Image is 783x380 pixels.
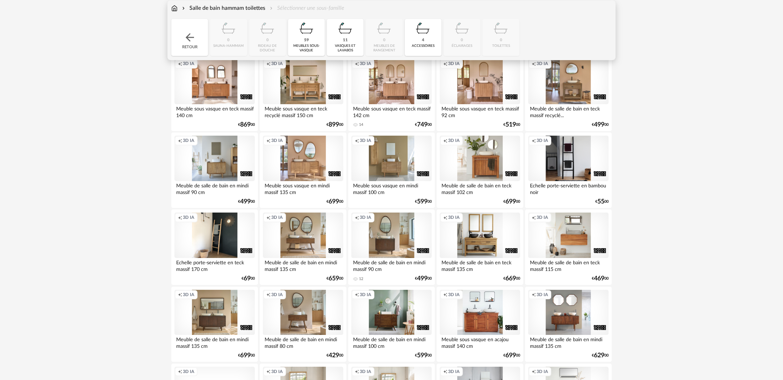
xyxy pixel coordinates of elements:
[417,199,428,204] span: 599
[326,276,343,281] div: € 00
[503,353,520,358] div: € 00
[183,138,194,143] span: 3D IA
[260,287,346,362] a: Creation icon 3D IA Meuble de salle de bain en mindi massif 80 cm €42900
[437,287,523,362] a: Creation icon 3D IA Meuble sous vasque en acajou massif 140 cm €69900
[528,335,609,349] div: Meuble de salle de bain en mindi massif 135 cm
[183,369,194,374] span: 3D IA
[178,369,182,374] span: Creation icon
[304,38,309,43] div: 59
[174,181,255,195] div: Meuble de salle de bain en mindi massif 90 cm
[443,215,447,220] span: Creation icon
[525,132,612,208] a: Creation icon 3D IA Echelle porte-serviette en bambou noir €5500
[443,61,447,66] span: Creation icon
[238,199,255,204] div: € 00
[178,292,182,297] span: Creation icon
[171,132,258,208] a: Creation icon 3D IA Meuble de salle de bain en mindi massif 90 cm €49900
[271,215,283,220] span: 3D IA
[594,276,604,281] span: 469
[440,258,520,272] div: Meuble de salle de bain en teck massif 135 cm
[422,38,424,43] div: 4
[415,276,432,281] div: € 00
[174,104,255,118] div: Meuble sous vasque en teck massif 140 cm
[244,276,251,281] span: 69
[351,258,432,272] div: Meuble de salle de bain en mindi massif 90 cm
[448,61,460,66] span: 3D IA
[266,369,271,374] span: Creation icon
[503,199,520,204] div: € 00
[528,181,609,195] div: Echelle porte-serviette en bambou noir
[238,122,255,127] div: € 00
[271,138,283,143] span: 3D IA
[359,277,363,281] div: 12
[360,215,371,220] span: 3D IA
[532,369,536,374] span: Creation icon
[242,276,255,281] div: € 00
[537,215,548,220] span: 3D IA
[537,61,548,66] span: 3D IA
[443,292,447,297] span: Creation icon
[360,292,371,297] span: 3D IA
[503,122,520,127] div: € 00
[592,353,609,358] div: € 00
[290,44,323,53] div: meubles sous-vasque
[260,132,346,208] a: Creation icon 3D IA Meuble sous vasque en mindi massif 135 cm €69900
[448,138,460,143] span: 3D IA
[263,258,343,272] div: Meuble de salle de bain en mindi massif 135 cm
[505,276,516,281] span: 669
[537,292,548,297] span: 3D IA
[183,61,194,66] span: 3D IA
[171,56,258,131] a: Creation icon 3D IA Meuble sous vasque en teck massif 140 cm €86900
[443,369,447,374] span: Creation icon
[592,122,609,127] div: € 00
[417,122,428,127] span: 749
[415,199,432,204] div: € 00
[336,19,355,38] img: Salle%20de%20bain.png
[171,4,178,12] img: svg+xml;base64,PHN2ZyB3aWR0aD0iMTYiIGhlaWdodD0iMTciIHZpZXdCb3g9IjAgMCAxNiAxNyIgZmlsbD0ibm9uZSIgeG...
[297,19,316,38] img: Salle%20de%20bain.png
[171,209,258,285] a: Creation icon 3D IA Echelle porte-serviette en teck massif 170 cm €6900
[440,181,520,195] div: Meuble de salle de bain en teck massif 102 cm
[437,56,523,131] a: Creation icon 3D IA Meuble sous vasque en teck massif 92 cm €51900
[537,369,548,374] span: 3D IA
[263,181,343,195] div: Meuble sous vasque en mindi massif 135 cm
[505,199,516,204] span: 699
[528,258,609,272] div: Meuble de salle de bain en teck massif 115 cm
[183,215,194,220] span: 3D IA
[184,31,196,44] img: svg+xml;base64,PHN2ZyB3aWR0aD0iMjQiIGhlaWdodD0iMjQiIHZpZXdCb3g9IjAgMCAyNCAyNCIgZmlsbD0ibm9uZSIgeG...
[360,61,371,66] span: 3D IA
[178,138,182,143] span: Creation icon
[271,61,283,66] span: 3D IA
[440,335,520,349] div: Meuble sous vasque en acajou massif 140 cm
[326,353,343,358] div: € 00
[348,56,435,131] a: Creation icon 3D IA Meuble sous vasque en teck massif 142 cm 14 €74900
[183,292,194,297] span: 3D IA
[443,138,447,143] span: Creation icon
[360,138,371,143] span: 3D IA
[263,335,343,349] div: Meuble de salle de bain en mindi massif 80 cm
[537,138,548,143] span: 3D IA
[448,292,460,297] span: 3D IA
[260,56,346,131] a: Creation icon 3D IA Meuble sous vasque en teck recyclé massif 150 cm €89900
[263,104,343,118] div: Meuble sous vasque en teck recyclé massif 150 cm
[329,276,339,281] span: 659
[343,38,348,43] div: 11
[266,292,271,297] span: Creation icon
[414,19,432,38] img: Salle%20de%20bain.png
[437,209,523,285] a: Creation icon 3D IA Meuble de salle de bain en teck massif 135 cm €66900
[174,335,255,349] div: Meuble de salle de bain en mindi massif 135 cm
[437,132,523,208] a: Creation icon 3D IA Meuble de salle de bain en teck massif 102 cm €69900
[355,215,359,220] span: Creation icon
[597,199,604,204] span: 55
[181,4,186,12] img: svg+xml;base64,PHN2ZyB3aWR0aD0iMTYiIGhlaWdodD0iMTYiIHZpZXdCb3g9IjAgMCAxNiAxNiIgZmlsbD0ibm9uZSIgeG...
[348,132,435,208] a: Creation icon 3D IA Meuble sous vasque en mindi massif 100 cm €59900
[171,19,208,56] div: Retour
[178,215,182,220] span: Creation icon
[525,287,612,362] a: Creation icon 3D IA Meuble de salle de bain en mindi massif 135 cm €62900
[351,335,432,349] div: Meuble de salle de bain en mindi massif 100 cm
[238,353,255,358] div: € 00
[240,353,251,358] span: 699
[532,138,536,143] span: Creation icon
[271,369,283,374] span: 3D IA
[448,369,460,374] span: 3D IA
[415,122,432,127] div: € 00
